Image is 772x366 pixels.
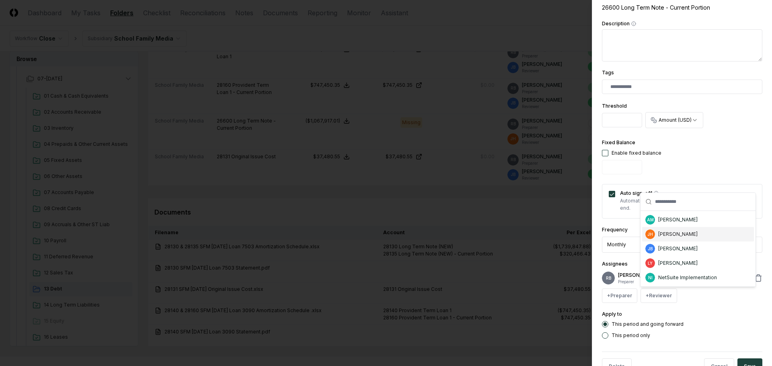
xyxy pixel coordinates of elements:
label: This period and going forward [612,322,684,327]
button: Description [631,21,636,26]
div: [PERSON_NAME] [658,245,698,252]
span: RB [606,275,611,281]
label: Frequency [602,227,628,233]
p: Preparer [618,279,676,285]
span: NI [648,275,653,281]
p: Automatically sign off zero-activity accounts at month end. [620,197,756,212]
label: Auto sign-off [620,191,756,196]
div: [PERSON_NAME] [658,216,698,223]
label: This period only [612,333,650,338]
div: Suggestions [641,211,756,286]
label: Tags [602,70,614,76]
label: Fixed Balance [602,139,635,145]
button: Auto sign-off [654,191,659,196]
span: JB [648,246,653,252]
span: LY [648,260,653,266]
button: +Preparer [602,288,637,303]
div: NetSuite Implementation [658,274,717,281]
button: +Reviewer [641,288,677,303]
div: [PERSON_NAME] [658,231,698,238]
label: Description [602,21,762,26]
div: Enable fixed balance [612,149,661,157]
span: AM [647,217,654,223]
label: Threshold [602,103,627,109]
div: 26600 Long Term Note - Current Portion [602,3,762,12]
label: Assignees [602,261,628,267]
p: [PERSON_NAME] [618,272,676,279]
label: Apply to [602,311,622,317]
div: [PERSON_NAME] [658,260,698,267]
span: JH [647,231,653,237]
